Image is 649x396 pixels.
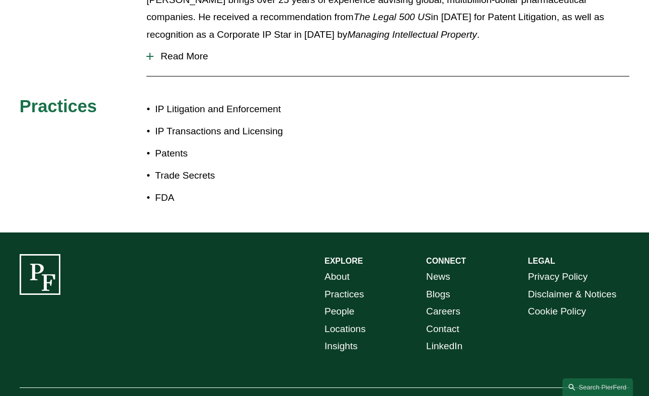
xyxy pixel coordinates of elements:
[155,101,324,118] p: IP Litigation and Enforcement
[146,43,629,69] button: Read More
[528,257,555,265] strong: LEGAL
[155,189,324,206] p: FDA
[426,321,459,338] a: Contact
[528,303,586,320] a: Cookie Policy
[324,268,350,285] a: About
[324,303,354,320] a: People
[324,321,366,338] a: Locations
[426,338,462,355] a: LinkedIn
[324,286,364,303] a: Practices
[153,51,629,62] span: Read More
[347,29,477,40] em: Managing Intellectual Property
[155,145,324,162] p: Patents
[426,268,450,285] a: News
[155,123,324,140] p: IP Transactions and Licensing
[354,12,431,22] em: The Legal 500 US
[20,97,97,116] span: Practices
[528,286,616,303] a: Disclaimer & Notices
[324,257,363,265] strong: EXPLORE
[528,268,588,285] a: Privacy Policy
[426,303,460,320] a: Careers
[426,257,466,265] strong: CONNECT
[324,338,358,355] a: Insights
[426,286,450,303] a: Blogs
[562,378,633,396] a: Search this site
[155,167,324,184] p: Trade Secrets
